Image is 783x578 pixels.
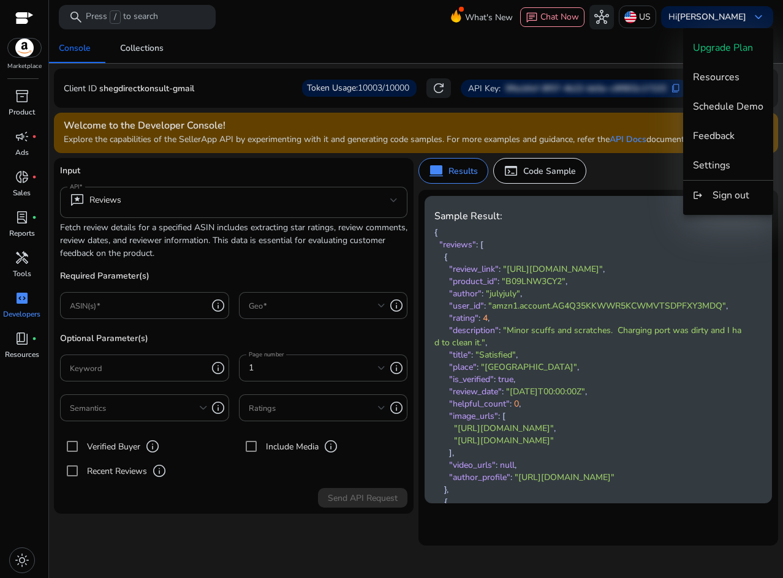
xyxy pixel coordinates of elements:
[693,41,753,54] span: Upgrade Plan
[693,70,739,84] span: Resources
[713,189,749,202] span: Sign out
[693,159,730,172] span: Settings
[693,188,703,203] mat-icon: logout
[693,129,735,143] span: Feedback
[693,100,763,113] span: Schedule Demo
